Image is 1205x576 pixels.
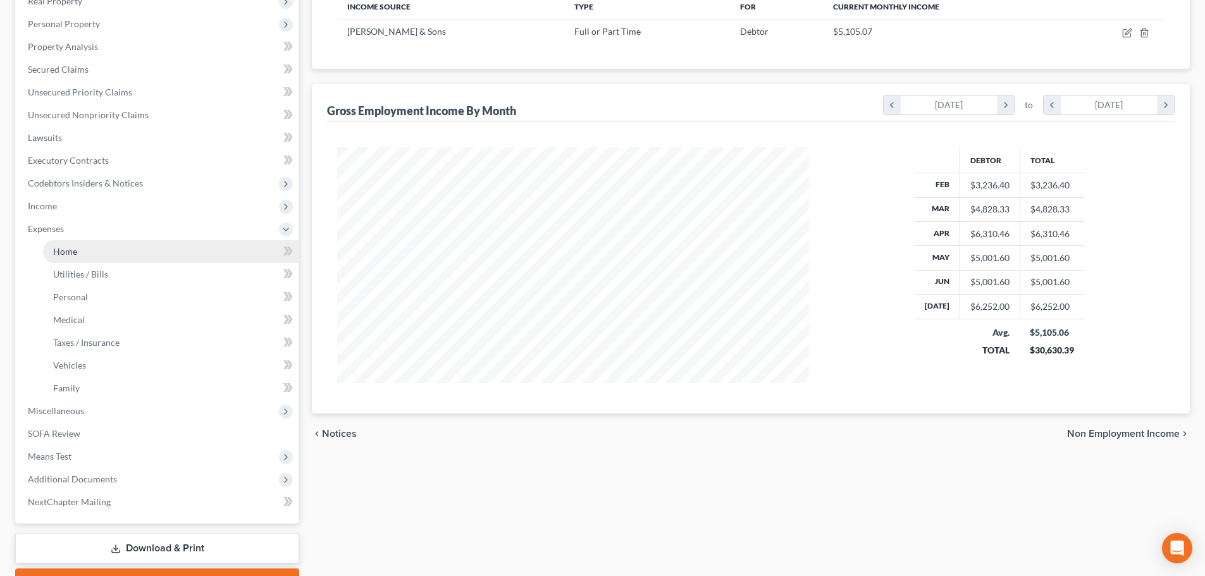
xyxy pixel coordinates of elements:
[1067,429,1190,439] button: Non Employment Income chevron_right
[970,344,1010,357] div: TOTAL
[18,35,299,58] a: Property Analysis
[28,496,111,507] span: NextChapter Mailing
[970,326,1010,339] div: Avg.
[970,300,1010,313] div: $6,252.00
[53,383,80,393] span: Family
[28,132,62,143] span: Lawsuits
[1020,147,1084,173] th: Total
[43,240,299,263] a: Home
[1020,221,1084,245] td: $6,310.46
[915,173,960,197] th: Feb
[53,314,85,325] span: Medical
[43,309,299,331] a: Medical
[997,95,1014,114] i: chevron_right
[18,491,299,513] a: NextChapter Mailing
[28,87,132,97] span: Unsecured Priority Claims
[28,155,109,166] span: Executory Contracts
[347,2,411,11] span: Income Source
[915,221,960,245] th: Apr
[970,252,1010,264] div: $5,001.60
[1020,197,1084,221] td: $4,828.33
[740,26,769,37] span: Debtor
[960,147,1020,173] th: Debtor
[15,534,299,563] a: Download & Print
[43,331,299,354] a: Taxes / Insurance
[28,18,100,29] span: Personal Property
[53,246,77,257] span: Home
[833,2,939,11] span: Current Monthly Income
[970,276,1010,288] div: $5,001.60
[970,203,1010,216] div: $4,828.33
[1030,344,1074,357] div: $30,630.39
[574,2,593,11] span: Type
[28,64,89,75] span: Secured Claims
[28,41,98,52] span: Property Analysis
[18,126,299,149] a: Lawsuits
[28,109,149,120] span: Unsecured Nonpriority Claims
[915,246,960,270] th: May
[18,422,299,445] a: SOFA Review
[28,223,64,234] span: Expenses
[1061,95,1158,114] div: [DATE]
[884,95,901,114] i: chevron_left
[1030,326,1074,339] div: $5,105.06
[53,360,86,371] span: Vehicles
[1180,429,1190,439] i: chevron_right
[43,286,299,309] a: Personal
[18,81,299,104] a: Unsecured Priority Claims
[43,354,299,377] a: Vehicles
[327,103,516,118] div: Gross Employment Income By Month
[915,197,960,221] th: Mar
[347,26,446,37] span: [PERSON_NAME] & Sons
[574,26,641,37] span: Full or Part Time
[312,429,357,439] button: chevron_left Notices
[901,95,998,114] div: [DATE]
[1020,173,1084,197] td: $3,236.40
[1020,270,1084,294] td: $5,001.60
[53,269,108,279] span: Utilities / Bills
[1162,533,1192,563] div: Open Intercom Messenger
[1157,95,1174,114] i: chevron_right
[28,200,57,211] span: Income
[28,405,84,416] span: Miscellaneous
[53,337,120,348] span: Taxes / Insurance
[740,2,756,11] span: For
[915,295,960,319] th: [DATE]
[28,474,117,484] span: Additional Documents
[28,178,143,188] span: Codebtors Insiders & Notices
[18,149,299,172] a: Executory Contracts
[28,451,71,462] span: Means Test
[970,228,1010,240] div: $6,310.46
[43,377,299,400] a: Family
[1020,246,1084,270] td: $5,001.60
[53,291,88,302] span: Personal
[1020,295,1084,319] td: $6,252.00
[18,58,299,81] a: Secured Claims
[970,179,1010,192] div: $3,236.40
[915,270,960,294] th: Jun
[18,104,299,126] a: Unsecured Nonpriority Claims
[28,428,80,439] span: SOFA Review
[312,429,322,439] i: chevron_left
[1025,99,1033,111] span: to
[1044,95,1061,114] i: chevron_left
[322,429,357,439] span: Notices
[1067,429,1180,439] span: Non Employment Income
[43,263,299,286] a: Utilities / Bills
[833,26,872,37] span: $5,105.07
